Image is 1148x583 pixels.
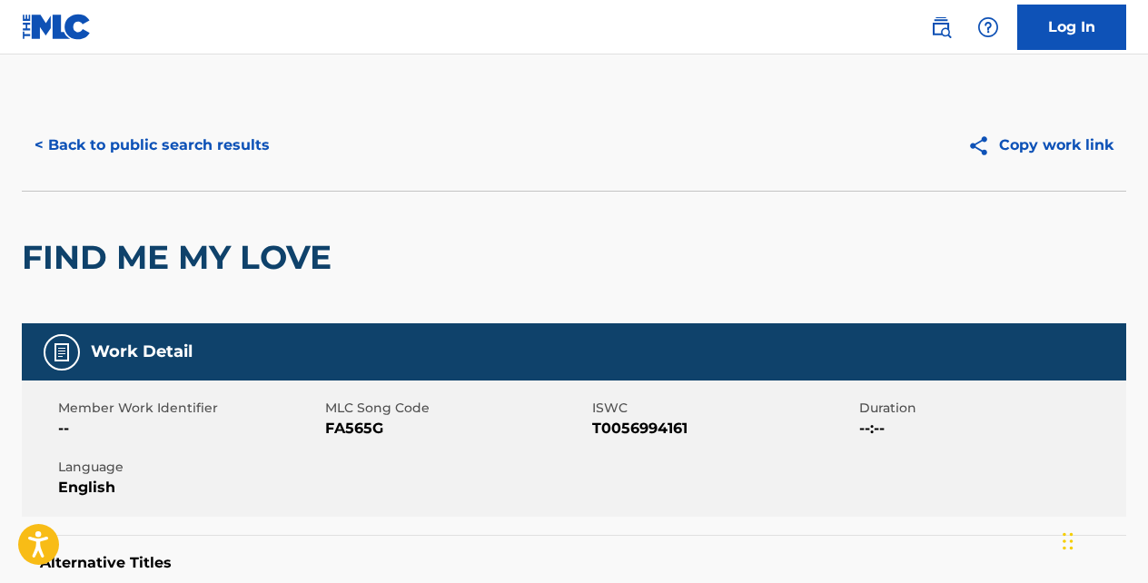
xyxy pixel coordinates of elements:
[40,554,1108,572] h5: Alternative Titles
[1057,496,1148,583] iframe: Chat Widget
[58,399,321,418] span: Member Work Identifier
[970,9,1006,45] div: Help
[859,418,1122,440] span: --:--
[58,477,321,499] span: English
[1017,5,1126,50] a: Log In
[22,123,282,168] button: < Back to public search results
[51,341,73,363] img: Work Detail
[325,399,588,418] span: MLC Song Code
[91,341,193,362] h5: Work Detail
[977,16,999,38] img: help
[955,123,1126,168] button: Copy work link
[592,399,855,418] span: ISWC
[592,418,855,440] span: T0056994161
[859,399,1122,418] span: Duration
[1063,514,1074,568] div: Drag
[22,237,341,278] h2: FIND ME MY LOVE
[22,14,92,40] img: MLC Logo
[58,458,321,477] span: Language
[325,418,588,440] span: FA565G
[967,134,999,157] img: Copy work link
[58,418,321,440] span: --
[923,9,959,45] a: Public Search
[930,16,952,38] img: search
